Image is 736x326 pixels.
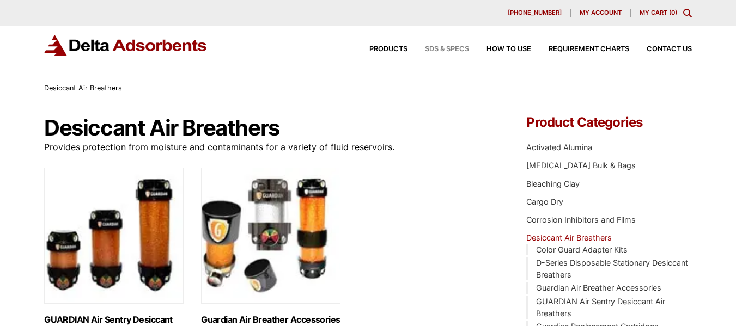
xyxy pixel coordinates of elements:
span: Requirement Charts [549,46,629,53]
a: GUARDIAN Air Sentry Desiccant Air Breathers [536,297,665,318]
img: GUARDIAN Air Sentry Desiccant Air Breathers [44,168,184,304]
a: My account [571,9,631,17]
a: Color Guard Adapter Kits [536,245,628,254]
span: [PHONE_NUMBER] [508,10,562,16]
a: Desiccant Air Breathers [526,233,612,242]
img: Delta Adsorbents [44,35,208,56]
span: How to Use [486,46,531,53]
a: D-Series Disposable Stationary Desiccant Breathers [536,258,688,279]
h4: Product Categories [526,116,692,129]
div: Toggle Modal Content [683,9,692,17]
p: Provides protection from moisture and contaminants for a variety of fluid reservoirs. [44,140,495,155]
a: [PHONE_NUMBER] [499,9,571,17]
a: Bleaching Clay [526,179,580,188]
a: My Cart (0) [640,9,677,16]
a: Requirement Charts [531,46,629,53]
a: Cargo Dry [526,197,563,206]
span: 0 [671,9,675,16]
span: Products [369,46,407,53]
span: My account [580,10,622,16]
span: SDS & SPECS [425,46,469,53]
h2: Guardian Air Breather Accessories [201,315,340,325]
a: Contact Us [629,46,692,53]
a: Visit product category Guardian Air Breather Accessories [201,168,340,325]
a: How to Use [469,46,531,53]
a: SDS & SPECS [407,46,469,53]
a: Activated Alumina [526,143,592,152]
h1: Desiccant Air Breathers [44,116,495,140]
a: Products [352,46,407,53]
img: Guardian Air Breather Accessories [201,168,340,304]
span: Contact Us [647,46,692,53]
a: [MEDICAL_DATA] Bulk & Bags [526,161,636,170]
span: Desiccant Air Breathers [44,84,122,92]
a: Corrosion Inhibitors and Films [526,215,636,224]
a: Guardian Air Breather Accessories [536,283,661,292]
